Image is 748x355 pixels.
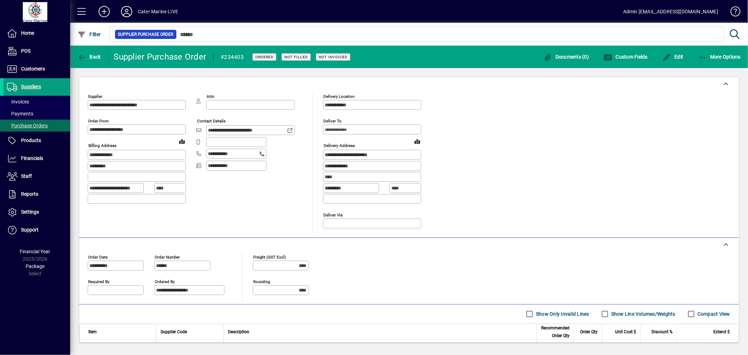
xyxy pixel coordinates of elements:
[88,94,102,99] mat-label: Supplier
[21,191,38,197] span: Reports
[93,5,115,18] button: Add
[615,328,636,336] span: Unit Cost $
[623,6,718,17] div: Admin [EMAIL_ADDRESS][DOMAIN_NAME]
[115,5,138,18] button: Profile
[118,31,174,38] span: Supplier Purchase Order
[76,51,103,63] button: Back
[21,173,32,179] span: Staff
[542,51,591,63] button: Documents (0)
[4,150,70,167] a: Financials
[221,52,244,63] div: #234403
[20,249,50,254] span: Financial Year
[4,221,70,239] a: Support
[610,310,675,317] label: Show Line Volumes/Weights
[176,136,188,147] a: View on map
[76,28,103,41] button: Filter
[255,55,274,59] span: Ordered
[88,119,109,123] mat-label: Order from
[662,54,683,60] span: Edit
[114,51,207,62] div: Supplier Purchase Order
[253,279,270,284] mat-label: Rounding
[725,1,739,24] a: Knowledge Base
[698,54,741,60] span: More Options
[7,111,33,116] span: Payments
[4,203,70,221] a: Settings
[7,99,29,105] span: Invoices
[319,55,348,59] span: Not Invoiced
[4,60,70,78] a: Customers
[21,209,39,215] span: Settings
[21,84,41,89] span: Suppliers
[284,55,308,59] span: Not Filled
[21,48,31,54] span: POS
[534,310,589,317] label: Show Only Invalid Lines
[323,212,343,217] mat-label: Deliver via
[7,123,48,128] span: Purchase Orders
[88,279,109,284] mat-label: Required by
[580,328,598,336] span: Order Qty
[70,51,109,63] app-page-header-button: Back
[544,54,589,60] span: Documents (0)
[156,340,223,354] td: 8-DB-PES-COL-BLK
[21,66,45,72] span: Customers
[323,119,342,123] mat-label: Deliver To
[26,263,45,269] span: Package
[604,54,648,60] span: Custom Fields
[713,328,730,336] span: Extend $
[602,51,649,63] button: Custom Fields
[541,324,570,340] span: Recommended Order Qty
[640,340,677,354] td: 0.00
[228,328,249,336] span: Description
[4,96,70,108] a: Invoices
[21,138,41,143] span: Products
[4,132,70,149] a: Products
[78,54,101,60] span: Back
[602,340,640,354] td: 123.3000
[4,108,70,120] a: Payments
[412,136,423,147] a: View on map
[88,328,97,336] span: Item
[696,51,743,63] button: More Options
[574,340,602,354] td: 1.0000
[253,254,286,259] mat-label: Freight (GST excl)
[21,227,39,233] span: Support
[323,94,355,99] mat-label: Delivery Location
[4,120,70,132] a: Purchase Orders
[138,6,178,17] div: Cater Marine LIVE
[677,340,739,354] td: 123.30
[161,328,187,336] span: Supplier Code
[661,51,685,63] button: Edit
[155,279,175,284] mat-label: Ordered by
[88,254,108,259] mat-label: Order date
[652,328,673,336] span: Discount %
[207,94,214,99] mat-label: Attn
[696,310,730,317] label: Compact View
[4,168,70,185] a: Staff
[4,25,70,42] a: Home
[4,186,70,203] a: Reports
[4,42,70,60] a: POS
[78,32,101,37] span: Filter
[155,254,180,259] mat-label: Order number
[21,30,34,36] span: Home
[21,155,43,161] span: Financials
